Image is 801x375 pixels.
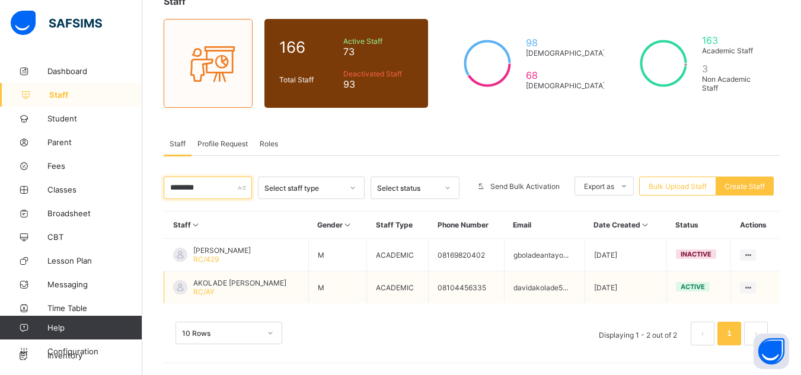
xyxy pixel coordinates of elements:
span: Time Table [47,303,142,313]
div: Total Staff [276,72,340,87]
td: gboladeantayo... [504,239,585,271]
th: Email [504,211,585,239]
span: Help [47,323,142,332]
span: Messaging [47,280,142,289]
th: Staff [164,211,309,239]
span: 73 [343,46,414,57]
span: CBT [47,232,142,242]
span: RC/AY [193,287,215,296]
li: 1 [717,322,741,345]
button: Open asap [754,334,789,369]
button: next page [744,322,768,345]
div: Select staff type [264,184,343,193]
span: Academic Staff [702,46,765,55]
span: RC/429 [193,255,219,264]
button: prev page [691,322,714,345]
span: Lesson Plan [47,256,142,265]
span: [DEMOGRAPHIC_DATA] [526,49,605,57]
li: 下一页 [744,322,768,345]
span: 166 [279,38,337,56]
span: 98 [526,37,605,49]
td: ACADEMIC [367,271,429,304]
span: [PERSON_NAME] [193,246,251,255]
th: Status [666,211,731,239]
span: 93 [343,78,414,90]
span: Non Academic Staff [702,75,765,92]
th: Gender [308,211,367,239]
span: Configuration [47,347,142,356]
span: Export as [584,182,614,191]
div: Select status [377,184,438,193]
img: safsims [11,11,102,36]
span: Roles [260,139,278,148]
td: M [308,271,367,304]
th: Staff Type [367,211,429,239]
span: [DEMOGRAPHIC_DATA] [526,81,605,90]
span: Broadsheet [47,209,142,218]
span: Staff [170,139,186,148]
td: davidakolade5... [504,271,585,304]
li: 上一页 [691,322,714,345]
td: 08169820402 [429,239,504,271]
td: [DATE] [585,271,666,304]
i: Sort in Ascending Order [343,220,353,229]
li: Displaying 1 - 2 out of 2 [590,322,686,345]
span: Create Staff [725,182,765,191]
span: Student [47,114,142,123]
span: Deactivated Staff [343,69,414,78]
i: Sort in Ascending Order [640,220,650,229]
span: Profile Request [197,139,248,148]
td: [DATE] [585,239,666,271]
span: Send Bulk Activation [490,182,560,191]
span: inactive [681,250,711,258]
span: Bulk Upload Staff [649,182,707,191]
div: 10 Rows [182,329,260,338]
td: 08104456335 [429,271,504,304]
td: M [308,239,367,271]
span: Classes [47,185,142,194]
span: Fees [47,161,142,171]
span: Staff [49,90,142,100]
span: AKOLADE [PERSON_NAME] [193,278,286,287]
th: Date Created [585,211,666,239]
th: Actions [731,211,780,239]
span: Dashboard [47,66,142,76]
span: Active Staff [343,37,414,46]
span: Parent [47,137,142,147]
span: 3 [702,63,765,75]
span: 68 [526,69,605,81]
i: Sort in Ascending Order [191,220,201,229]
span: active [681,283,705,291]
span: 163 [702,34,765,46]
th: Phone Number [429,211,504,239]
td: ACADEMIC [367,239,429,271]
a: 1 [723,326,735,341]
